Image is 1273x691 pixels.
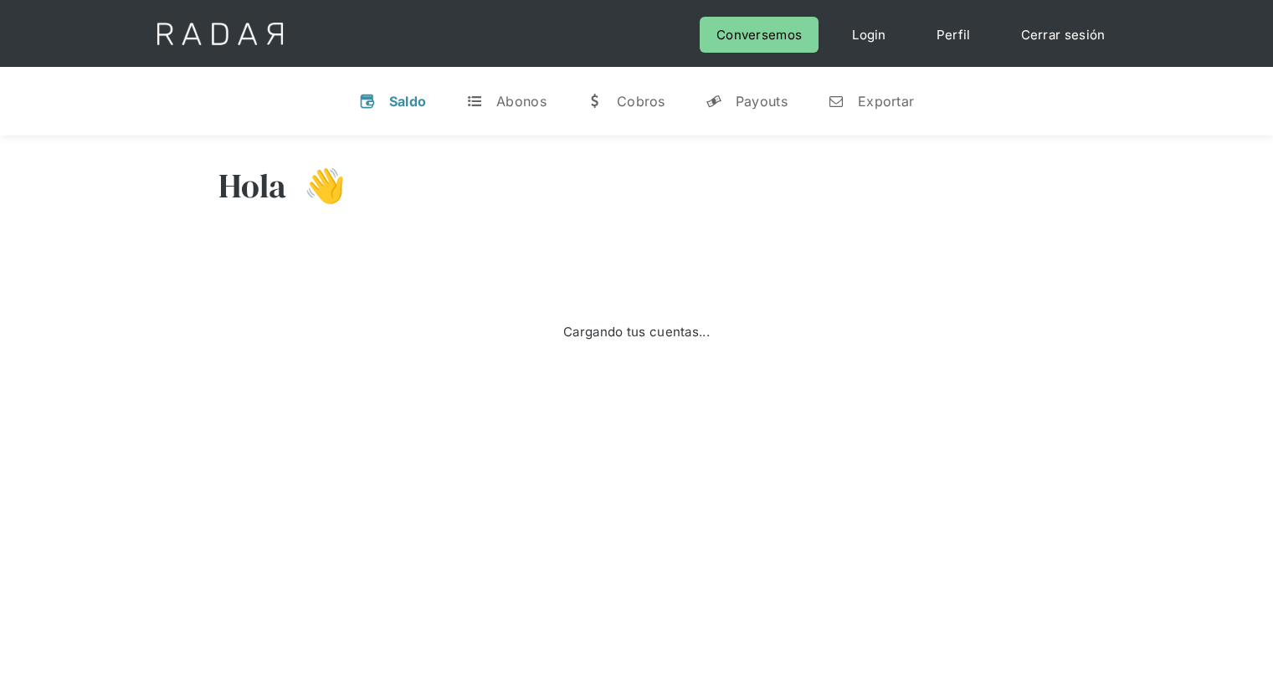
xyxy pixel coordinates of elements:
[835,17,903,53] a: Login
[920,17,988,53] a: Perfil
[587,93,603,110] div: w
[496,93,547,110] div: Abonos
[466,93,483,110] div: t
[287,165,346,207] h3: 👋
[736,93,788,110] div: Payouts
[563,320,710,343] div: Cargando tus cuentas...
[828,93,844,110] div: n
[706,93,722,110] div: y
[858,93,914,110] div: Exportar
[218,165,287,207] h3: Hola
[700,17,819,53] a: Conversemos
[1004,17,1122,53] a: Cerrar sesión
[359,93,376,110] div: v
[617,93,665,110] div: Cobros
[389,93,427,110] div: Saldo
